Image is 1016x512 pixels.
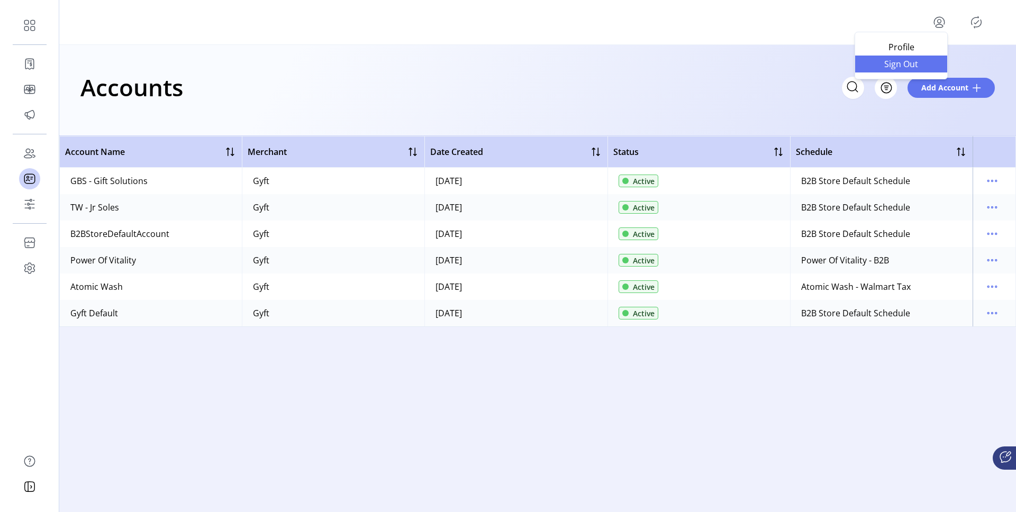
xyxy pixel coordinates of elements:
[875,77,897,99] button: Filter Button
[968,14,985,31] button: Publisher Panel
[801,280,911,293] div: Atomic Wash - Walmart Tax
[984,252,1001,269] button: menu
[424,247,607,273] td: [DATE]
[80,10,119,34] img: logo
[801,307,910,319] div: B2B Store Default Schedule
[253,307,269,319] div: Gyft
[801,227,910,240] div: B2B Store Default Schedule
[984,172,1001,189] button: menu
[253,201,269,214] div: Gyft
[253,175,269,187] div: Gyft
[861,60,941,68] span: Sign Out
[424,168,607,194] td: [DATE]
[633,176,655,187] span: Active
[70,227,169,240] div: B2BStoreDefaultAccount
[908,78,995,98] button: Add Account
[855,56,947,72] li: Sign Out
[253,254,269,267] div: Gyft
[921,82,968,93] span: Add Account
[424,273,607,300] td: [DATE]
[248,145,287,158] span: Merchant
[984,225,1001,242] button: menu
[633,255,655,266] span: Active
[253,227,269,240] div: Gyft
[424,221,607,247] td: [DATE]
[855,39,947,56] a: Profile
[861,43,941,51] span: Profile
[65,145,125,158] span: Account Name
[796,145,832,158] span: Schedule
[424,194,607,221] td: [DATE]
[613,145,639,158] span: Status
[801,175,910,187] div: B2B Store Default Schedule
[984,278,1001,295] button: menu
[430,145,483,158] span: Date Created
[70,254,136,267] div: Power Of Vitality
[70,175,148,187] div: GBS - Gift Solutions
[253,280,269,293] div: Gyft
[70,201,119,214] div: TW - Jr Soles
[931,14,948,31] button: menu
[801,254,889,267] div: Power Of Vitality - B2B
[70,307,118,319] div: Gyft Default
[633,202,655,213] span: Active
[424,300,607,326] td: [DATE]
[984,199,1001,216] button: menu
[633,308,655,319] span: Active
[633,281,655,292] span: Active
[70,280,123,293] div: Atomic Wash
[984,305,1001,322] button: menu
[801,201,910,214] div: B2B Store Default Schedule
[80,69,183,106] h1: Accounts
[633,228,655,240] span: Active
